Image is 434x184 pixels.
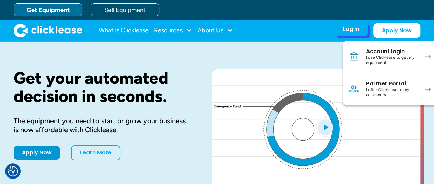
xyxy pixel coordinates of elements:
[14,146,60,160] a: Apply Now
[373,23,420,38] a: Apply Now
[348,51,359,62] img: Bank icon
[14,24,82,37] a: home
[99,24,149,37] a: What Is Clicklease
[366,55,418,66] div: I use Clicklease to get my equipment
[71,145,120,160] a: Learn More
[366,87,418,98] div: I offer Clicklease to my customers.
[154,24,192,37] div: Resources
[8,166,18,176] button: Consent Preferences
[316,117,335,137] img: Blue play button logo on a light blue circular background
[14,116,190,134] div: The equipment you need to start or grow your business is now affordable with Clicklease.
[14,24,82,37] img: Clicklease logo
[343,26,359,33] div: Log In
[425,87,431,91] img: arrow
[366,48,418,55] div: Account login
[348,83,359,94] img: Person icon
[425,55,431,59] img: arrow
[366,80,418,87] div: Partner Portal
[14,3,82,16] a: Get Equipment
[198,24,233,37] div: About Us
[14,69,190,105] h1: Get your automated decision in seconds.
[8,166,18,176] img: Revisit consent button
[91,3,159,16] a: Sell Equipment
